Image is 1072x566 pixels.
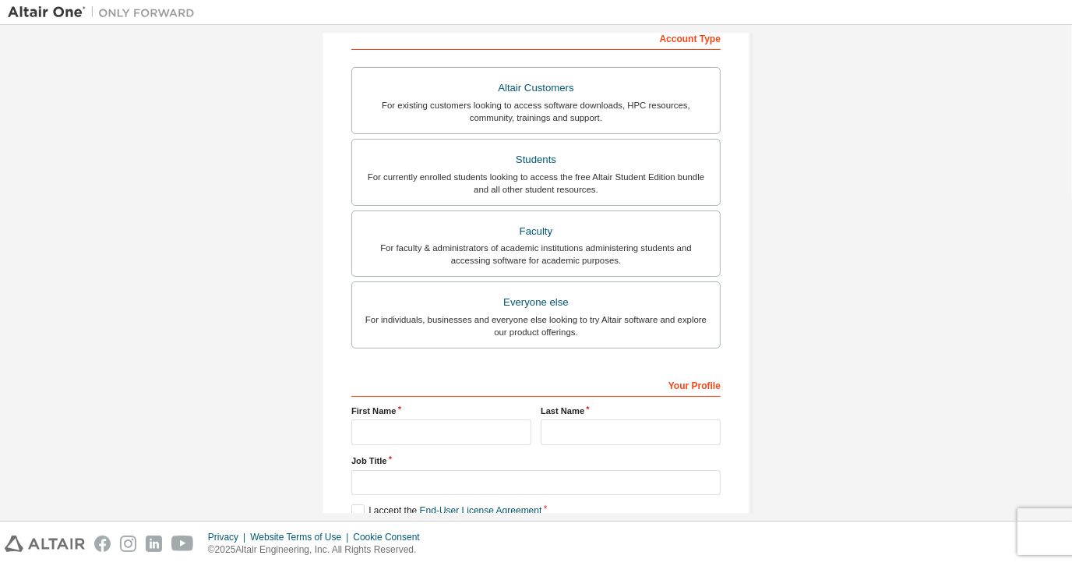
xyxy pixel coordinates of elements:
img: linkedin.svg [146,536,162,552]
div: Students [361,149,711,171]
img: Altair One [8,5,203,20]
div: Everyone else [361,292,711,313]
div: For individuals, businesses and everyone else looking to try Altair software and explore our prod... [361,313,711,338]
img: facebook.svg [94,536,111,552]
div: Your Profile [351,372,721,397]
div: Faculty [361,221,711,242]
div: For existing customers looking to access software downloads, HPC resources, community, trainings ... [361,99,711,124]
div: Account Type [351,25,721,50]
div: Altair Customers [361,77,711,99]
img: instagram.svg [120,536,136,552]
label: Last Name [541,405,721,417]
p: © 2025 Altair Engineering, Inc. All Rights Reserved. [208,543,429,557]
div: Cookie Consent [353,531,428,543]
div: For faculty & administrators of academic institutions administering students and accessing softwa... [361,242,711,267]
div: Privacy [208,531,250,543]
label: I accept the [351,504,541,518]
img: youtube.svg [171,536,194,552]
label: Job Title [351,455,721,467]
div: Website Terms of Use [250,531,353,543]
img: altair_logo.svg [5,536,85,552]
label: First Name [351,405,531,417]
div: For currently enrolled students looking to access the free Altair Student Edition bundle and all ... [361,171,711,196]
a: End-User License Agreement [420,505,542,516]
